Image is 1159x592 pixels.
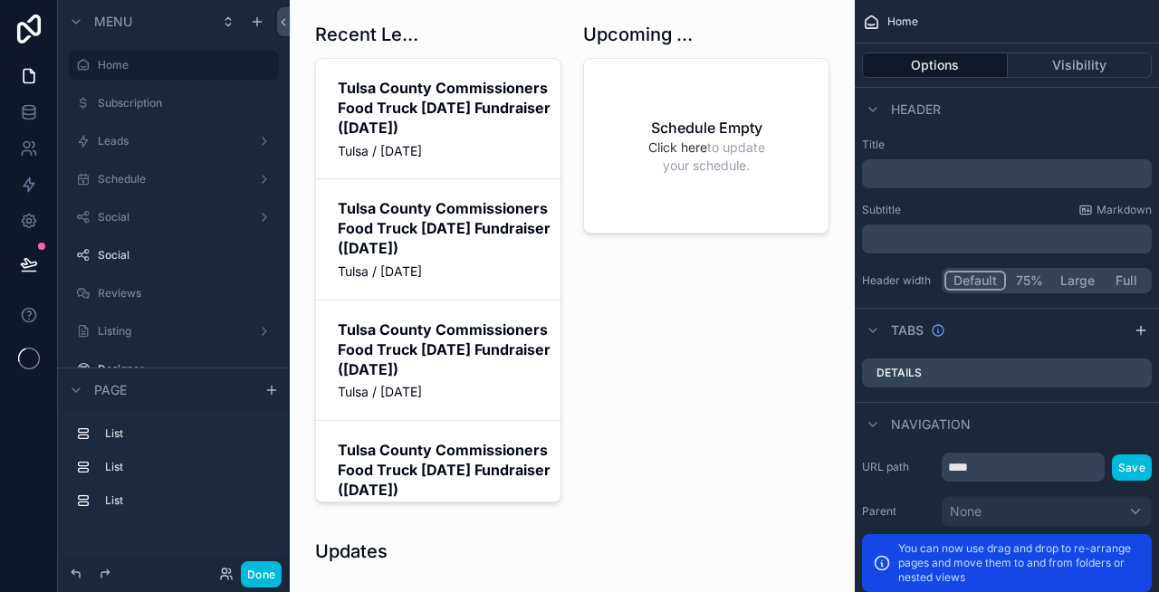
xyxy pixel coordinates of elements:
label: Designer [98,362,268,377]
span: Markdown [1097,203,1152,217]
label: URL path [862,460,934,474]
label: Reviews [98,286,268,301]
label: Leads [98,134,243,148]
label: List [105,426,264,441]
button: Large [1052,271,1103,291]
label: Social [98,210,243,224]
button: Default [944,271,1006,291]
label: Schedule [98,172,243,186]
span: Navigation [891,415,971,434]
label: List [105,493,264,508]
span: Menu [94,13,132,31]
button: Full [1103,271,1149,291]
label: Listing [98,324,243,339]
span: None [950,502,982,520]
div: scrollable content [862,159,1152,188]
button: Save [1112,454,1152,481]
div: scrollable content [58,411,290,533]
div: scrollable content [862,224,1152,253]
label: Title [862,138,1152,152]
a: Markdown [1078,203,1152,217]
button: 75% [1006,271,1052,291]
button: Done [241,561,282,587]
span: Tabs [891,321,924,339]
p: You can now use drag and drop to re-arrange pages and move them to and from folders or nested views [898,541,1141,585]
span: Page [94,381,127,399]
label: Subscription [98,96,268,110]
label: Details [876,366,922,380]
button: None [942,496,1152,527]
label: List [105,460,264,474]
span: Header [891,100,941,119]
label: Header width [862,273,934,288]
label: Parent [862,504,934,519]
span: Home [887,14,918,29]
label: Home [98,58,268,72]
button: Visibility [1008,53,1153,78]
label: Social [98,248,268,263]
label: Subtitle [862,203,901,217]
button: Options [862,53,1008,78]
